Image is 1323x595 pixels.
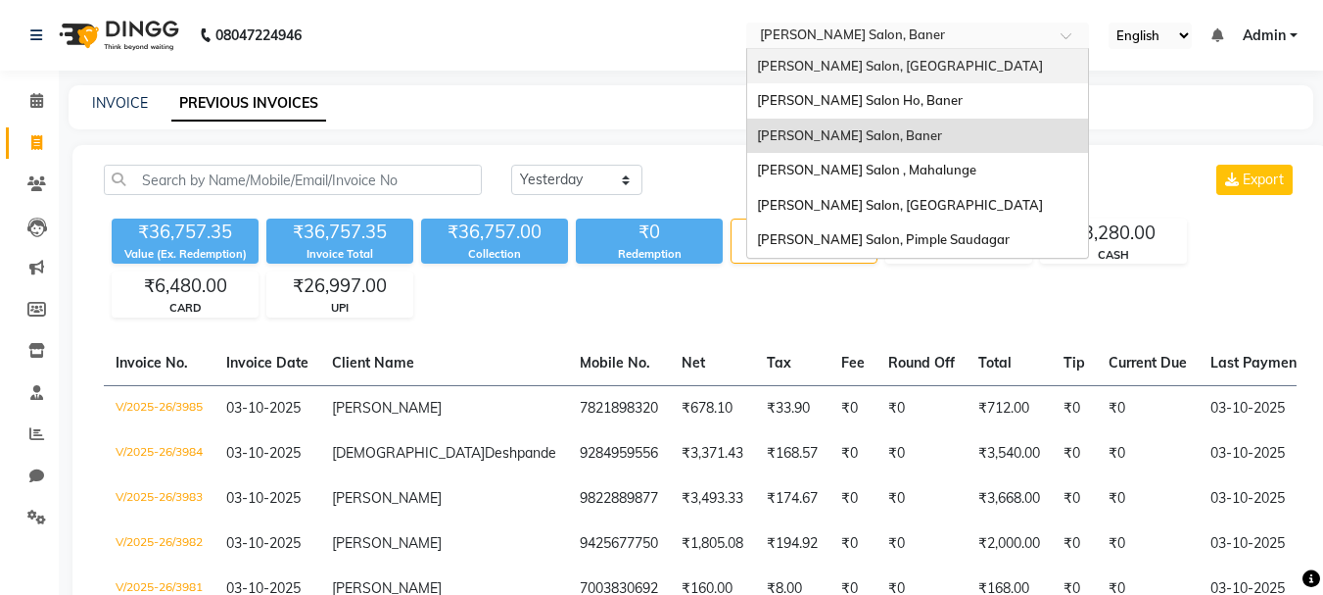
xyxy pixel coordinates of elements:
[755,431,829,476] td: ₹168.57
[332,444,485,462] span: [DEMOGRAPHIC_DATA]
[1063,354,1085,372] span: Tip
[978,354,1012,372] span: Total
[104,521,214,567] td: V/2025-26/3982
[1243,25,1286,46] span: Admin
[104,165,482,195] input: Search by Name/Mobile/Email/Invoice No
[171,86,326,122] a: PREVIOUS INVOICES
[266,219,413,246] div: ₹36,757.35
[829,385,876,431] td: ₹0
[757,231,1010,247] span: [PERSON_NAME] Salon, Pimple Saudagar
[746,48,1089,259] ng-dropdown-panel: Options list
[1243,171,1284,188] span: Export
[332,489,442,507] span: [PERSON_NAME]
[266,246,413,263] div: Invoice Total
[1097,521,1199,567] td: ₹0
[1041,247,1186,264] div: CASH
[568,385,670,431] td: 7821898320
[829,431,876,476] td: ₹0
[967,385,1052,431] td: ₹712.00
[1109,354,1187,372] span: Current Due
[1052,385,1097,431] td: ₹0
[104,431,214,476] td: V/2025-26/3984
[670,521,755,567] td: ₹1,805.08
[1097,476,1199,521] td: ₹0
[757,127,942,143] span: [PERSON_NAME] Salon, Baner
[829,476,876,521] td: ₹0
[267,273,412,300] div: ₹26,997.00
[104,476,214,521] td: V/2025-26/3983
[1097,385,1199,431] td: ₹0
[967,476,1052,521] td: ₹3,668.00
[576,246,723,263] div: Redemption
[682,354,705,372] span: Net
[580,354,650,372] span: Mobile No.
[767,354,791,372] span: Tax
[732,247,876,264] div: Bills
[1216,165,1293,195] button: Export
[1052,521,1097,567] td: ₹0
[113,300,258,317] div: CARD
[215,8,302,63] b: 08047224946
[757,58,1043,74] span: [PERSON_NAME] Salon, [GEOGRAPHIC_DATA]
[732,220,876,247] div: 25
[332,534,442,552] span: [PERSON_NAME]
[568,521,670,567] td: 9425677750
[1052,431,1097,476] td: ₹0
[332,354,414,372] span: Client Name
[226,444,301,462] span: 03-10-2025
[670,431,755,476] td: ₹3,371.43
[332,399,442,417] span: [PERSON_NAME]
[112,246,259,263] div: Value (Ex. Redemption)
[485,444,556,462] span: Deshpande
[757,197,1043,213] span: [PERSON_NAME] Salon, [GEOGRAPHIC_DATA]
[1041,220,1186,247] div: ₹3,280.00
[967,521,1052,567] td: ₹2,000.00
[112,219,259,246] div: ₹36,757.35
[755,521,829,567] td: ₹194.92
[104,385,214,431] td: V/2025-26/3985
[757,92,963,108] span: [PERSON_NAME] Salon Ho, Baner
[841,354,865,372] span: Fee
[757,162,976,177] span: [PERSON_NAME] Salon , Mahalunge
[755,476,829,521] td: ₹174.67
[967,431,1052,476] td: ₹3,540.00
[92,94,148,112] a: INVOICE
[1097,431,1199,476] td: ₹0
[226,489,301,507] span: 03-10-2025
[1052,476,1097,521] td: ₹0
[888,354,955,372] span: Round Off
[50,8,184,63] img: logo
[226,534,301,552] span: 03-10-2025
[876,476,967,521] td: ₹0
[421,246,568,263] div: Collection
[226,399,301,417] span: 03-10-2025
[576,219,723,246] div: ₹0
[226,354,308,372] span: Invoice Date
[568,431,670,476] td: 9284959556
[755,385,829,431] td: ₹33.90
[876,521,967,567] td: ₹0
[670,385,755,431] td: ₹678.10
[829,521,876,567] td: ₹0
[876,385,967,431] td: ₹0
[876,431,967,476] td: ₹0
[113,273,258,300] div: ₹6,480.00
[670,476,755,521] td: ₹3,493.33
[267,300,412,317] div: UPI
[421,219,568,246] div: ₹36,757.00
[568,476,670,521] td: 9822889877
[116,354,188,372] span: Invoice No.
